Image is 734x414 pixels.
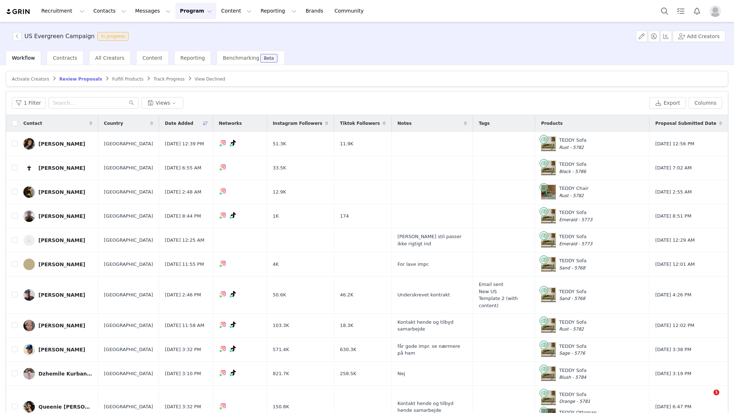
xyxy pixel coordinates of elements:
span: In progress [97,32,129,41]
div: [PERSON_NAME] [38,213,85,219]
span: [DATE] 2:48 AM [165,188,202,196]
a: Tasks [673,3,689,19]
img: grin logo [6,8,31,15]
img: Product Image [541,318,556,333]
span: 11.9K [340,140,353,147]
span: 33.5K [273,164,286,172]
span: Networks [219,120,242,127]
button: Notifications [689,3,705,19]
img: febc2e24-a577-4270-bb80-8c95cfb2dfad.jpg [23,162,35,174]
span: View Declined [195,77,225,82]
button: Export [649,97,686,109]
span: Workflow [12,55,35,61]
img: Product Image [541,233,556,247]
span: [GEOGRAPHIC_DATA] [104,188,153,196]
span: får gode impr. se nærmere på ham [398,343,467,357]
span: 821.7K [273,370,289,377]
button: Profile [705,5,728,17]
img: Product Image [541,288,556,302]
span: Tiktok Followers [340,120,380,127]
span: [PERSON_NAME] stil passer ikke rigtigt ind [398,233,467,247]
span: Emerald - 5773 [559,241,592,246]
div: [PERSON_NAME] [38,347,85,352]
img: instagram.svg [220,212,226,218]
img: Product Image [541,342,556,357]
span: Notes [398,120,412,127]
h3: US Evergreen Campaign [24,32,95,41]
div: Dzhemile Kurbankulova [38,371,92,377]
img: placeholder-profile.jpg [710,5,721,17]
div: TEDDY Sofa [559,288,586,302]
img: e3a74483-8229-463f-9e71-17b95e463699.jpg [23,289,35,301]
button: Search [657,3,673,19]
span: 258.5K [340,370,357,377]
span: [GEOGRAPHIC_DATA] [104,370,153,377]
span: Sand - 5768 [559,265,585,270]
button: Add Creators [673,31,725,42]
div: TEDDY Sofa [559,391,590,405]
span: Underskrevet kontrakt [398,291,450,299]
img: 706c4466-307f-4fe3-a6d0-eab37dc02ae9.jpg [23,210,35,222]
button: Recruitment [37,3,89,19]
img: 6c282fbe-3e37-48d7-90a2-4526316a3516.jpg [23,138,35,150]
a: [PERSON_NAME] [23,162,92,174]
span: For lave impr. [398,261,430,268]
span: [DATE] 3:10 PM [165,370,201,377]
div: TEDDY Sofa [559,137,586,151]
div: [PERSON_NAME] [38,261,85,267]
span: 1 [714,390,719,395]
span: Reporting [180,55,205,61]
img: instagram.svg [220,260,226,266]
span: Date Added [165,120,193,127]
div: [PERSON_NAME] [38,165,85,171]
span: [GEOGRAPHIC_DATA] [104,164,153,172]
span: [DATE] 12:39 PM [165,140,204,147]
span: [GEOGRAPHIC_DATA] [104,237,153,244]
img: Product Image [541,137,556,151]
img: instagram.svg [220,188,226,194]
div: TEDDY Sofa [559,319,586,333]
a: [PERSON_NAME] [23,210,92,222]
span: 50.6K [273,291,286,299]
span: Blush - 5784 [559,375,586,380]
span: 1K [273,213,279,220]
button: Messages [131,3,175,19]
span: Black - 5786 [559,169,586,174]
i: icon: search [129,100,134,105]
span: 103.3K [273,322,289,329]
a: Dzhemile Kurbankulova [23,368,92,379]
div: Beta [264,56,274,60]
button: Columns [689,97,722,109]
span: Activate Creators [12,77,49,82]
img: instagram.svg [220,370,226,376]
span: [DATE] 2:46 PM [165,291,201,299]
img: instagram.svg [220,322,226,327]
div: [PERSON_NAME] [38,141,85,147]
span: Country [104,120,123,127]
div: [PERSON_NAME] [38,189,85,195]
span: [DATE] 12:25 AM [165,237,205,244]
span: Sand - 5768 [559,296,585,301]
img: instagram.svg [220,291,226,297]
span: Rust - 5782 [559,327,584,332]
span: Kontakt hende og tilbyd hende samarbejde [398,400,467,414]
span: Fulfill Products [112,77,143,82]
div: [PERSON_NAME] [38,237,85,243]
span: [DATE] 11:55 PM [165,261,204,268]
span: [DATE] 11:58 AM [165,322,205,329]
span: 4K [273,261,279,268]
div: TEDDY Sofa [559,367,586,381]
span: Contracts [53,55,77,61]
span: Track Progress [153,77,184,82]
span: Kontakt hende og tilbyd samarbejde [398,319,467,333]
span: [GEOGRAPHIC_DATA] [104,291,153,299]
img: c5121eb4-557d-43d2-bce0-d0aea4c3724b.jpg [23,259,35,270]
div: TEDDY Chair [559,185,588,199]
button: Contacts [89,3,130,19]
a: Queenie [PERSON_NAME] [23,401,92,413]
span: Rust - 5782 [559,193,584,198]
span: Rust - 5782 [559,145,584,150]
a: [PERSON_NAME] [23,235,92,246]
div: [PERSON_NAME] [38,323,85,328]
